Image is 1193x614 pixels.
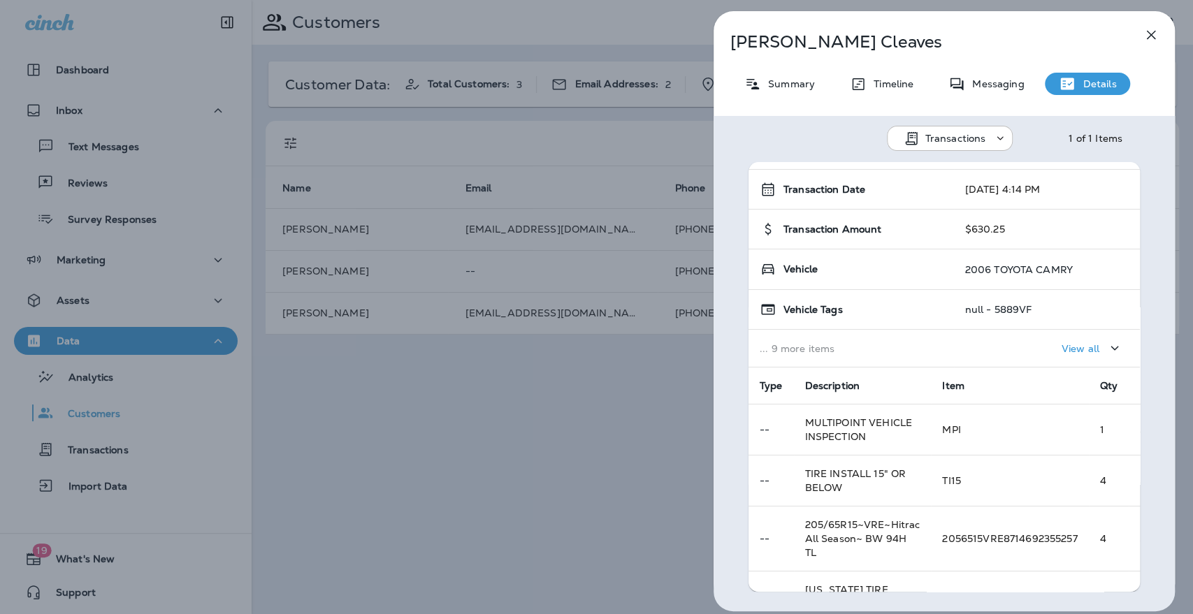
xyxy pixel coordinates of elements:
[783,224,882,235] span: Transaction Amount
[760,591,783,602] p: --
[1100,532,1106,545] span: 4
[760,533,783,544] p: --
[805,518,920,559] span: 205/65R15~VRE~Hitrac All Season~ BW 94H TL
[1100,423,1104,436] span: 1
[942,379,964,392] span: Item
[805,416,913,443] span: MULTIPOINT VEHICLE INSPECTION
[730,32,1112,52] p: [PERSON_NAME] Cleaves
[965,304,1032,315] p: null - 5889VF
[783,263,818,275] span: Vehicle
[925,133,986,144] p: Transactions
[805,379,860,392] span: Description
[760,424,783,435] p: --
[805,583,888,610] span: [US_STATE] TIRE RECYCLING FEE
[965,264,1073,275] p: 2006 TOYOTA CAMRY
[1062,343,1099,354] p: View all
[760,475,783,486] p: --
[942,532,1077,545] span: 2056515VRE8714692355257
[783,184,865,196] span: Transaction Date
[1076,78,1116,89] p: Details
[1069,133,1122,144] div: 1 of 1 Items
[942,474,961,487] span: TI15
[1100,474,1106,487] span: 4
[1100,590,1106,603] span: 4
[965,78,1024,89] p: Messaging
[867,78,913,89] p: Timeline
[1056,335,1129,361] button: View all
[954,170,1140,210] td: [DATE] 4:14 PM
[954,210,1140,249] td: $630.25
[942,590,984,603] span: MERTAX
[942,423,960,436] span: MPI
[805,467,906,494] span: TIRE INSTALL 15" OR BELOW
[760,379,783,392] span: Type
[761,78,815,89] p: Summary
[760,343,943,354] p: ... 9 more items
[783,304,843,316] span: Vehicle Tags
[1100,379,1118,392] span: Qty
